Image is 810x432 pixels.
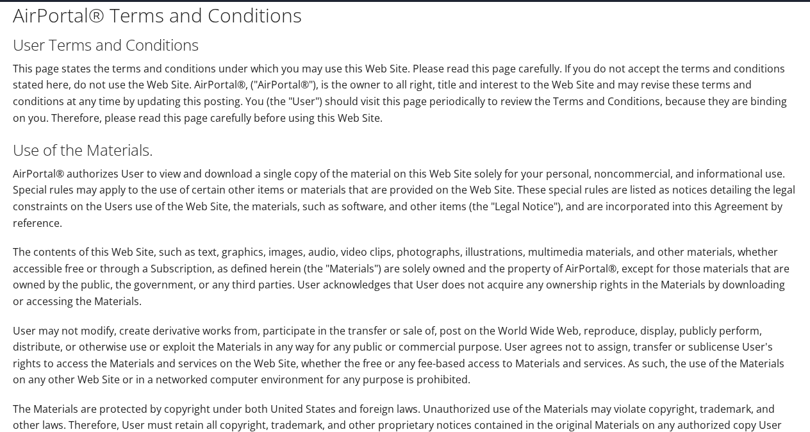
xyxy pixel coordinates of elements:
h1: AirPortal® Terms and Conditions [13,2,797,29]
p: This page states the terms and conditions under which you may use this Web Site. Please read this... [13,61,797,126]
p: The contents of this Web Site, such as text, graphics, images, audio, video clips, photographs, i... [13,244,797,310]
h2: Use of the Materials. [13,139,797,161]
h2: User Terms and Conditions [13,34,797,56]
p: AirPortal® authorizes User to view and download a single copy of the material on this Web Site so... [13,166,797,231]
p: User may not modify, create derivative works from, participate in the transfer or sale of, post o... [13,323,797,388]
